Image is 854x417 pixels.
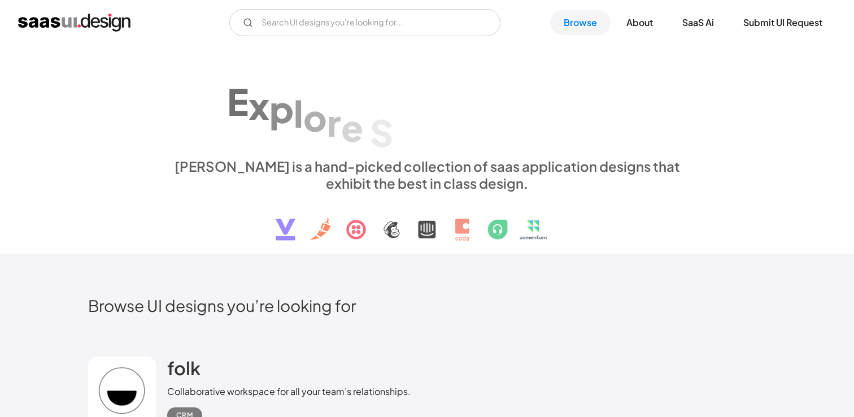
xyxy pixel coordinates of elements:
img: text, icon, saas logo [256,192,598,250]
input: Search UI designs you're looking for... [229,9,500,36]
a: Submit UI Request [730,10,836,35]
div: e [341,106,363,149]
form: Email Form [229,9,500,36]
div: r [327,101,341,144]
a: SaaS Ai [669,10,727,35]
a: folk [167,357,201,385]
a: Browse [550,10,611,35]
a: home [18,14,130,32]
div: x [249,84,269,127]
div: o [303,96,327,140]
div: p [269,88,294,131]
div: E [227,80,249,124]
h1: Explore SaaS UI design patterns & interactions. [167,59,687,146]
div: [PERSON_NAME] is a hand-picked collection of saas application designs that exhibit the best in cl... [167,158,687,192]
div: l [294,92,303,135]
div: S [370,111,393,154]
h2: Browse UI designs you’re looking for [88,296,766,315]
div: Collaborative workspace for all your team’s relationships. [167,385,411,398]
h2: folk [167,357,201,379]
a: About [613,10,666,35]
